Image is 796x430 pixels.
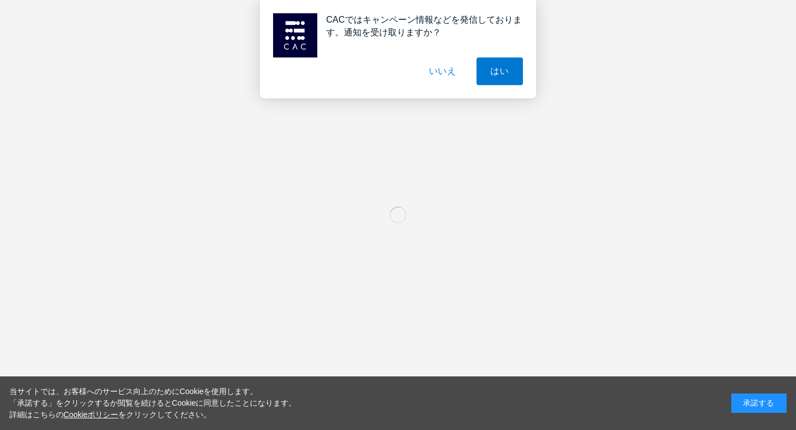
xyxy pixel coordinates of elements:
[64,410,119,419] a: Cookieポリシー
[273,13,317,57] img: notification icon
[731,394,787,413] div: 承諾する
[317,13,523,39] div: CACではキャンペーン情報などを発信しております。通知を受け取りますか？
[415,57,470,85] button: いいえ
[9,386,297,421] div: 当サイトでは、お客様へのサービス向上のためにCookieを使用します。 「承諾する」をクリックするか閲覧を続けるとCookieに同意したことになります。 詳細はこちらの をクリックしてください。
[476,57,523,85] button: はい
